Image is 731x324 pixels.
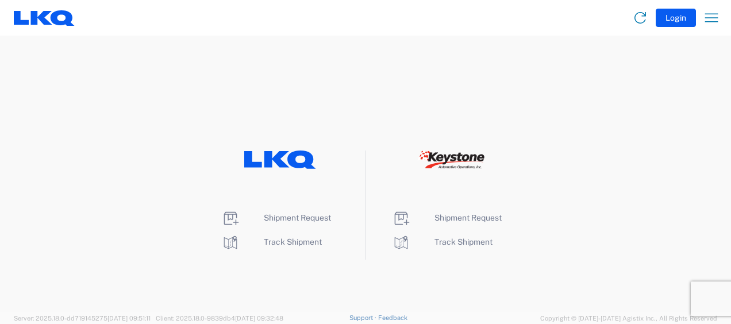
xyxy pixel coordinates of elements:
span: Track Shipment [264,237,322,246]
a: Support [349,314,378,321]
a: Track Shipment [392,237,493,246]
a: Shipment Request [221,213,331,222]
span: [DATE] 09:32:48 [235,315,283,322]
span: [DATE] 09:51:11 [107,315,151,322]
a: Feedback [378,314,407,321]
span: Shipment Request [434,213,502,222]
span: Client: 2025.18.0-9839db4 [156,315,283,322]
span: Track Shipment [434,237,493,246]
button: Login [656,9,696,27]
a: Track Shipment [221,237,322,246]
span: Server: 2025.18.0-dd719145275 [14,315,151,322]
span: Copyright © [DATE]-[DATE] Agistix Inc., All Rights Reserved [540,313,717,323]
a: Shipment Request [392,213,502,222]
span: Shipment Request [264,213,331,222]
